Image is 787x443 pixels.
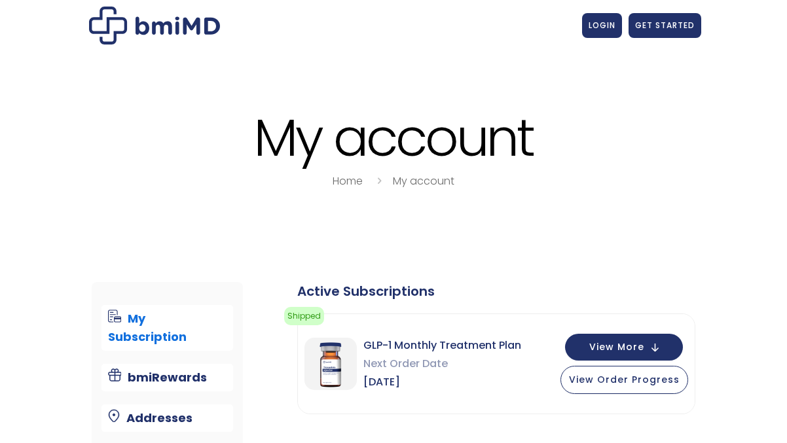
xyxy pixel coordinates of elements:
[284,307,324,325] span: Shipped
[393,173,454,188] a: My account
[101,364,232,391] a: bmiRewards
[589,343,644,351] span: View More
[101,404,232,432] a: Addresses
[363,373,521,391] span: [DATE]
[629,13,701,38] a: GET STARTED
[635,20,695,31] span: GET STARTED
[363,336,521,355] span: GLP-1 Monthly Treatment Plan
[86,110,701,166] h1: My account
[589,20,615,31] span: LOGIN
[304,338,357,390] img: GLP-1 Monthly Treatment Plan
[101,305,232,351] a: My Subscription
[297,282,695,300] div: Active Subscriptions
[560,366,688,394] button: View Order Progress
[89,7,220,44] img: My account
[363,355,521,373] span: Next Order Date
[565,334,683,361] button: View More
[582,13,622,38] a: LOGIN
[569,373,680,386] span: View Order Progress
[333,173,363,188] a: Home
[372,173,386,188] i: breadcrumbs separator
